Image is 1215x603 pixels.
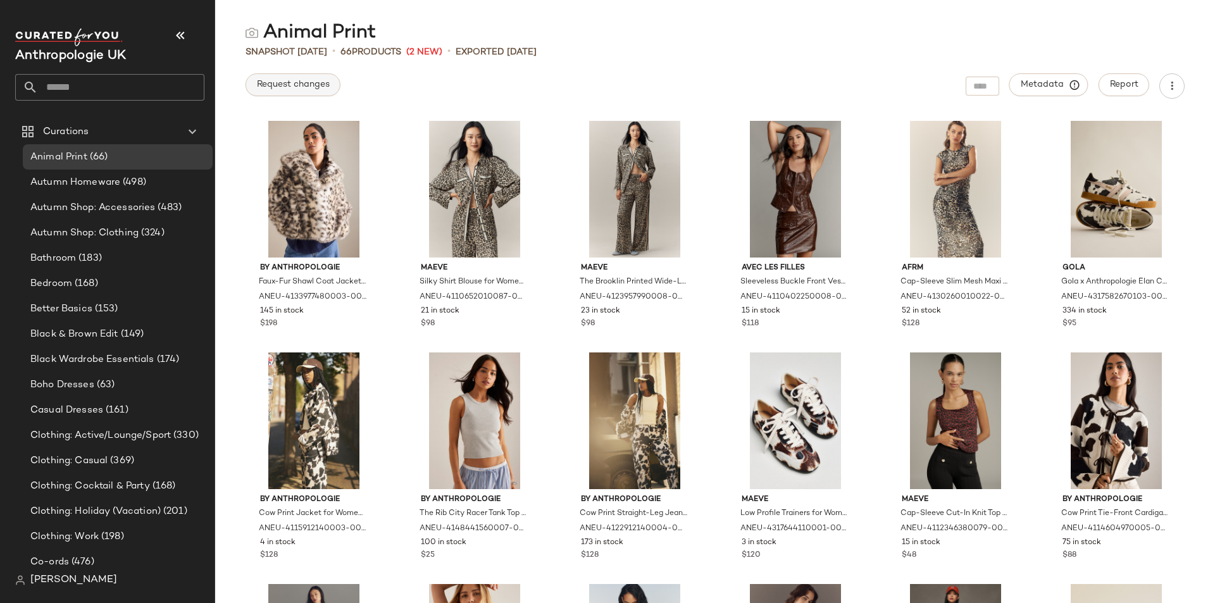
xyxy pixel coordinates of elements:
[420,277,527,288] span: Silky Shirt Blouse for Women, Viscose, Size XL by Maeve at Anthropologie
[260,263,368,274] span: By Anthropologie
[411,121,539,258] img: 4110652010087_015_b
[256,80,330,90] span: Request changes
[1062,494,1170,506] span: By Anthropologie
[742,263,849,274] span: Avec Les Filles
[1020,79,1078,90] span: Metadata
[732,352,859,489] img: 101806222_291_b2
[456,46,537,59] p: Exported [DATE]
[30,555,69,569] span: Co-ords
[30,454,108,468] span: Clothing: Casual
[1061,277,1169,288] span: Gola x Anthropologie Elan Cow Print Trainers for Women in Black, Leather/Rubber, Size 39
[902,318,919,330] span: $128
[580,277,687,288] span: The Brooklin Printed Wide-Leg Pull-On Trousers Pants, Viscose, Size XS by Maeve at Anthropologie
[421,306,459,317] span: 21 in stock
[260,318,277,330] span: $198
[260,550,278,561] span: $128
[1061,508,1169,519] span: Cow Print Tie-Front Cardigan, Acrylic/Polyamide, Size Medium by Anthropologie
[1099,73,1149,96] button: Report
[30,226,139,240] span: Autumn Shop: Clothing
[1061,292,1169,303] span: ANEU-4317582670103-000-018
[150,479,176,494] span: (168)
[30,150,87,165] span: Animal Print
[246,27,258,39] img: svg%3e
[580,523,687,535] span: ANEU-4122912140004-000-015
[340,46,401,59] div: Products
[902,550,916,561] span: $48
[69,555,94,569] span: (476)
[246,46,327,59] span: Snapshot [DATE]
[92,302,118,316] span: (153)
[900,277,1008,288] span: Cap-Sleeve Slim Mesh Maxi Dress for Women, Polyester/Elastane, Size 1 X by AFRM at Anthropologie
[99,530,124,544] span: (198)
[118,327,144,342] span: (149)
[892,352,1019,489] img: 4112346380079_061_b
[902,494,1009,506] span: Maeve
[1062,306,1107,317] span: 334 in stock
[740,292,848,303] span: ANEU-4110402250008-000-020
[406,46,442,59] span: (2 New)
[30,201,155,215] span: Autumn Shop: Accessories
[742,550,761,561] span: $120
[411,352,539,489] img: 4148441560007_004_e2
[421,494,528,506] span: By Anthropologie
[1009,73,1088,96] button: Metadata
[571,352,699,489] img: 4122912140004_015_e
[15,575,25,585] img: svg%3e
[900,292,1008,303] span: ANEU-4130260010022-000-029
[581,494,688,506] span: By Anthropologie
[902,537,940,549] span: 15 in stock
[581,318,595,330] span: $98
[1062,318,1076,330] span: $95
[742,537,776,549] span: 3 in stock
[30,302,92,316] span: Better Basics
[30,378,94,392] span: Boho Dresses
[30,352,154,367] span: Black Wardrobe Essentials
[250,121,378,258] img: 4133977480003_000_e5
[447,44,451,59] span: •
[580,508,687,519] span: Cow Print Straight-Leg Jeans for Women, Cotton, Size 31 by Anthropologie
[742,494,849,506] span: Maeve
[30,573,117,588] span: [PERSON_NAME]
[900,508,1008,519] span: Cap-Sleeve Cut-In Knit Top for Women in Purple, Polyester/Elastane, Size Large by Maeve at Anthro...
[1052,121,1180,258] img: 4317582670103_018_e6
[260,306,304,317] span: 145 in stock
[87,150,108,165] span: (66)
[260,537,296,549] span: 4 in stock
[246,73,340,96] button: Request changes
[902,263,1009,274] span: AFRM
[892,121,1019,258] img: 4130260010022_029_b
[900,523,1008,535] span: ANEU-4112346380079-000-061
[421,537,466,549] span: 100 in stock
[740,508,848,519] span: Low Profile Trainers for Women, Leather/Rubber, Size 36 by Maeve at Anthropologie
[155,201,182,215] span: (483)
[30,479,150,494] span: Clothing: Cocktail & Party
[259,277,366,288] span: Faux-Fur Shawl Coat Jacket for Women, Polyester, Size Uk 14 by Anthropologie
[30,175,120,190] span: Autumn Homeware
[30,277,72,291] span: Bedroom
[43,125,89,139] span: Curations
[259,292,366,303] span: ANEU-4133977480003-000-000
[30,327,118,342] span: Black & Brown Edit
[740,277,848,288] span: Sleeveless Buckle Front Vest Top for Women in Brown, Polyester/Polyurethane, Size XS by Avec Les ...
[260,494,368,506] span: By Anthropologie
[15,28,123,46] img: cfy_white_logo.C9jOOHJF.svg
[250,352,378,489] img: 4115912140003_015_e
[581,537,623,549] span: 173 in stock
[581,550,599,561] span: $128
[742,306,780,317] span: 15 in stock
[30,403,103,418] span: Casual Dresses
[581,306,620,317] span: 23 in stock
[420,508,527,519] span: The Rib City Racer Tank Top for Women, Cotton/Elastane, Size Medium by Anthropologie
[15,49,126,63] span: Current Company Name
[161,504,187,519] span: (201)
[1052,352,1180,489] img: 4114604970005_029_e
[103,403,128,418] span: (161)
[1062,263,1170,274] span: Gola
[76,251,102,266] span: (183)
[581,263,688,274] span: Maeve
[580,292,687,303] span: ANEU-4123957990008-000-015
[332,44,335,59] span: •
[902,306,941,317] span: 52 in stock
[30,504,161,519] span: Clothing: Holiday (Vacation)
[740,523,848,535] span: ANEU-4317644110001-000-291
